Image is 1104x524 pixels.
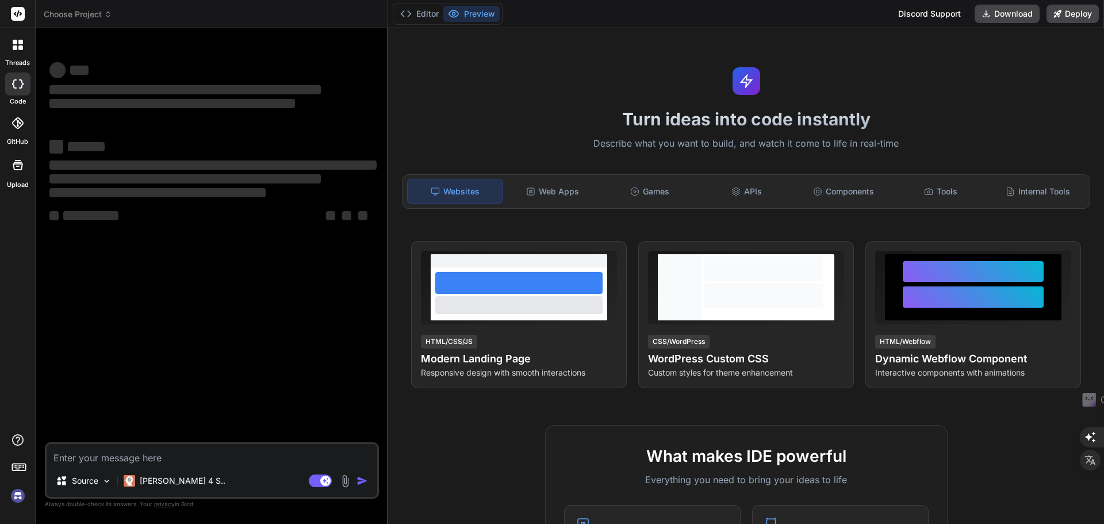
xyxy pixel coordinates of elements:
[648,335,710,349] div: CSS/WordPress
[975,5,1040,23] button: Download
[140,475,225,487] p: [PERSON_NAME] 4 S..
[796,179,891,204] div: Components
[421,351,617,367] h4: Modern Landing Page
[699,179,794,204] div: APIs
[894,179,988,204] div: Tools
[396,6,443,22] button: Editor
[421,367,617,378] p: Responsive design with smooth interactions
[648,367,844,378] p: Custom styles for theme enhancement
[154,500,175,507] span: privacy
[505,179,600,204] div: Web Apps
[5,58,30,68] label: threads
[10,97,26,106] label: code
[45,499,379,510] p: Always double-check its answers. Your in Bind
[8,486,28,506] img: signin
[648,351,844,367] h4: WordPress Custom CSS
[49,160,377,170] span: ‌
[49,211,59,220] span: ‌
[49,85,321,94] span: ‌
[358,211,367,220] span: ‌
[875,351,1071,367] h4: Dynamic Webflow Component
[102,476,112,486] img: Pick Models
[564,444,929,468] h2: What makes IDE powerful
[395,136,1097,151] p: Describe what you want to build, and watch it come to life in real-time
[68,142,105,151] span: ‌
[70,66,89,75] span: ‌
[49,188,266,197] span: ‌
[395,109,1097,129] h1: Turn ideas into code instantly
[63,211,118,220] span: ‌
[49,140,63,154] span: ‌
[603,179,697,204] div: Games
[124,475,135,487] img: Claude 4 Sonnet
[407,179,503,204] div: Websites
[875,335,936,349] div: HTML/Webflow
[7,180,29,190] label: Upload
[356,475,368,487] img: icon
[44,9,112,20] span: Choose Project
[7,137,28,147] label: GitHub
[421,335,477,349] div: HTML/CSS/JS
[443,6,500,22] button: Preview
[564,473,929,487] p: Everything you need to bring your ideas to life
[49,62,66,78] span: ‌
[342,211,351,220] span: ‌
[339,475,352,488] img: attachment
[49,174,321,183] span: ‌
[1046,5,1099,23] button: Deploy
[990,179,1085,204] div: Internal Tools
[49,99,295,108] span: ‌
[72,475,98,487] p: Source
[891,5,968,23] div: Discord Support
[875,367,1071,378] p: Interactive components with animations
[326,211,335,220] span: ‌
